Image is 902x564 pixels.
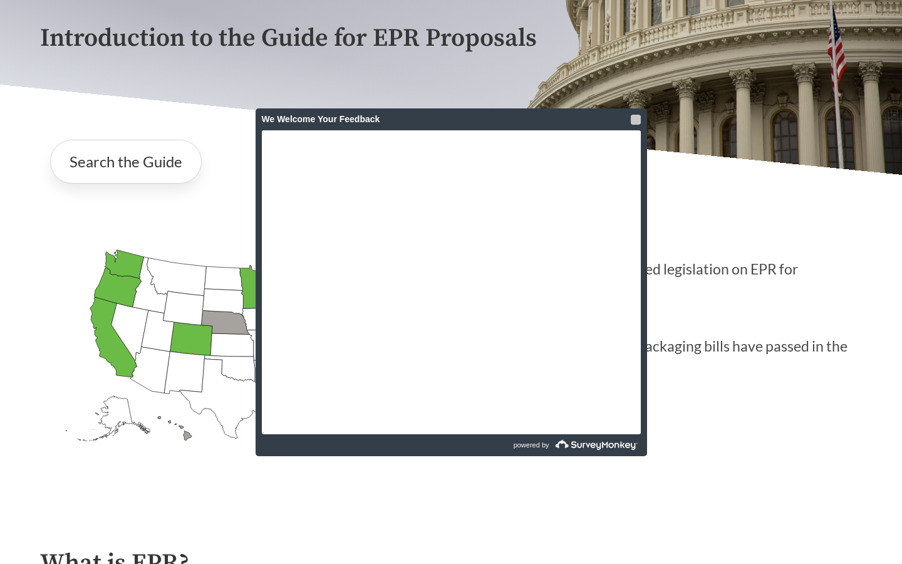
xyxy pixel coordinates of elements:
[451,316,862,393] p: EPR for packaging bills have passed in the U.S.
[451,239,862,316] p: States have introduced legislation on EPR for packaging in [DATE]
[453,434,641,456] a: powered by
[50,140,202,184] a: Search the Guide
[514,434,549,456] span: powered by
[262,108,641,130] div: We Welcome Your Feedback
[40,24,862,53] p: Introduction to the Guide for EPR Proposals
